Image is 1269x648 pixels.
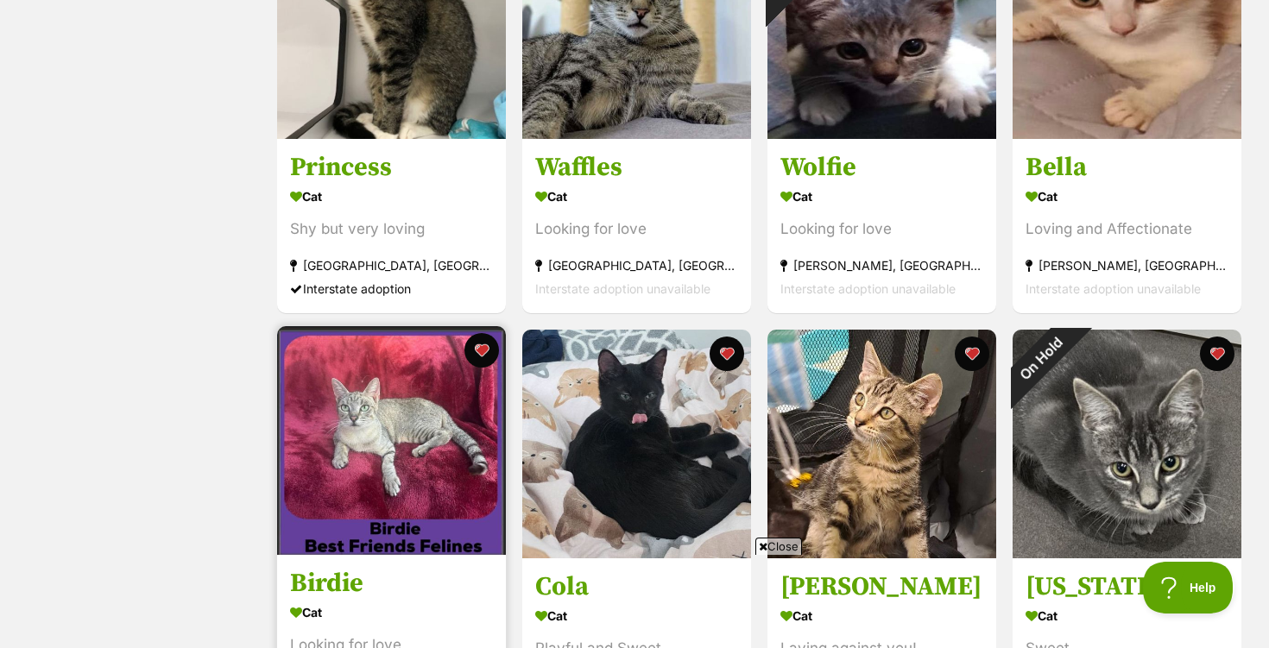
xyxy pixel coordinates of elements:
a: Waffles Cat Looking for love [GEOGRAPHIC_DATA], [GEOGRAPHIC_DATA] Interstate adoption unavailable... [522,138,751,313]
h3: Princess [290,151,493,184]
button: favourite [955,337,989,371]
div: Interstate adoption [290,277,493,300]
div: Shy but very loving [290,217,493,241]
h3: Wolfie [780,151,983,184]
h3: [US_STATE] [1026,571,1228,604]
div: [PERSON_NAME], [GEOGRAPHIC_DATA] [1026,254,1228,277]
div: [GEOGRAPHIC_DATA], [GEOGRAPHIC_DATA] [290,254,493,277]
a: Wolfie Cat Looking for love [PERSON_NAME], [GEOGRAPHIC_DATA] Interstate adoption unavailable favo... [767,138,996,313]
img: Cola [522,330,751,558]
button: favourite [710,337,744,371]
button: favourite [1200,337,1234,371]
a: On Hold [1013,544,1241,562]
div: [PERSON_NAME], [GEOGRAPHIC_DATA] [780,254,983,277]
div: On Hold [990,308,1092,410]
img: Rory [767,330,996,558]
div: Loving and Affectionate [1026,217,1228,241]
div: Looking for love [535,217,738,241]
a: On Hold [1013,125,1241,142]
div: Cat [780,184,983,209]
h3: Waffles [535,151,738,184]
div: Cat [1026,604,1228,629]
div: [GEOGRAPHIC_DATA], [GEOGRAPHIC_DATA] [535,254,738,277]
span: Interstate adoption unavailable [1026,281,1201,296]
span: Interstate adoption unavailable [535,281,710,296]
div: Cat [535,184,738,209]
a: On HoldAdoption pending [767,125,996,142]
div: Looking for love [780,217,983,241]
iframe: Advertisement [216,562,1053,639]
div: Cat [1026,184,1228,209]
span: Close [755,538,802,555]
h3: Bella [1026,151,1228,184]
a: Princess Cat Shy but very loving [GEOGRAPHIC_DATA], [GEOGRAPHIC_DATA] Interstate adoption favourite [277,138,506,313]
img: Georgia [1013,330,1241,558]
button: favourite [464,333,499,368]
div: Cat [290,184,493,209]
iframe: Help Scout Beacon - Open [1143,562,1234,613]
a: Bella Cat Loving and Affectionate [PERSON_NAME], [GEOGRAPHIC_DATA] Interstate adoption unavailabl... [1013,138,1241,313]
img: Birdie [277,326,506,555]
span: Interstate adoption unavailable [780,281,956,296]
